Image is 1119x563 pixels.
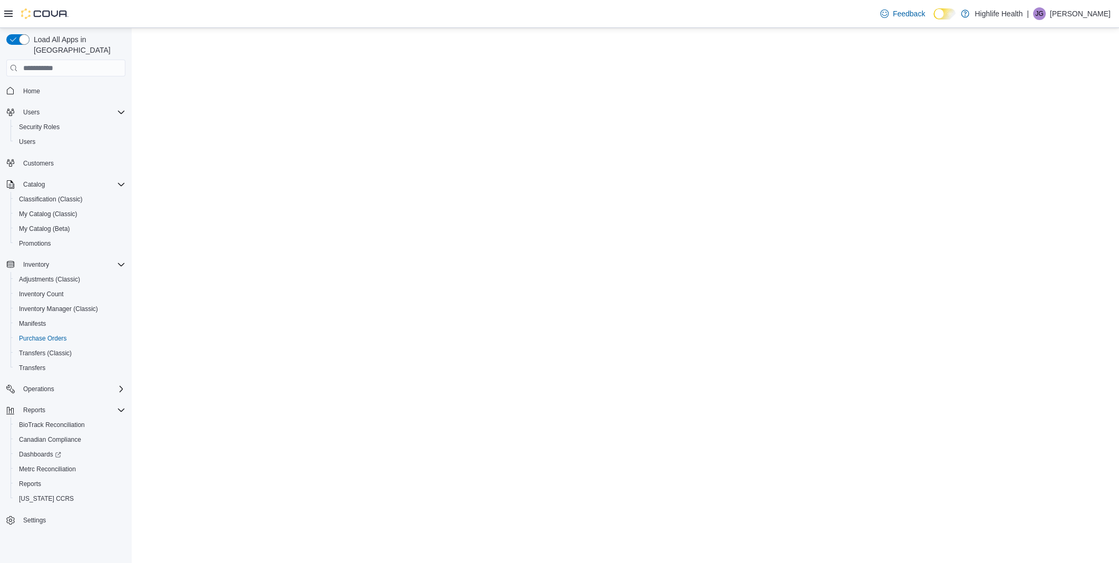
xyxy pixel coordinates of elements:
button: Classification (Classic) [11,192,130,207]
span: Adjustments (Classic) [19,275,80,284]
span: Purchase Orders [15,332,125,345]
span: BioTrack Reconciliation [19,421,85,429]
span: Inventory Manager (Classic) [15,303,125,315]
button: [US_STATE] CCRS [11,491,130,506]
button: Canadian Compliance [11,432,130,447]
span: Users [23,108,40,117]
a: Classification (Classic) [15,193,87,206]
button: Inventory [2,257,130,272]
span: Dashboards [19,450,61,459]
span: Promotions [15,237,125,250]
span: Transfers (Classic) [15,347,125,360]
a: Inventory Count [15,288,68,300]
a: Feedback [876,3,929,24]
span: Load All Apps in [GEOGRAPHIC_DATA] [30,34,125,55]
a: Adjustments (Classic) [15,273,84,286]
button: Inventory [19,258,53,271]
a: Promotions [15,237,55,250]
span: Metrc Reconciliation [15,463,125,475]
a: Metrc Reconciliation [15,463,80,475]
span: Customers [19,157,125,170]
a: Home [19,85,44,98]
span: Feedback [893,8,925,19]
button: Operations [19,383,58,395]
button: Reports [19,404,50,416]
span: Transfers [19,364,45,372]
a: Reports [15,478,45,490]
span: Operations [23,385,54,393]
span: Reports [23,406,45,414]
button: Reports [11,477,130,491]
span: Purchase Orders [19,334,67,343]
span: Canadian Compliance [15,433,125,446]
button: Transfers (Classic) [11,346,130,361]
span: Settings [19,513,125,527]
a: Transfers (Classic) [15,347,76,360]
button: Operations [2,382,130,396]
div: Justin Gierum [1033,7,1046,20]
span: Transfers [15,362,125,374]
button: Users [2,105,130,120]
span: Promotions [19,239,51,248]
button: Users [19,106,44,119]
p: | [1027,7,1029,20]
button: BioTrack Reconciliation [11,418,130,432]
span: Catalog [23,180,45,189]
button: Manifests [11,316,130,331]
span: Users [19,138,35,146]
button: My Catalog (Beta) [11,221,130,236]
span: Operations [19,383,125,395]
span: Reports [19,404,125,416]
a: Dashboards [15,448,65,461]
p: Highlife Health [975,7,1023,20]
a: Customers [19,157,58,170]
span: Reports [19,480,41,488]
a: Canadian Compliance [15,433,85,446]
button: Metrc Reconciliation [11,462,130,477]
span: Metrc Reconciliation [19,465,76,473]
span: Dashboards [15,448,125,461]
button: Transfers [11,361,130,375]
img: Cova [21,8,68,19]
span: Users [15,135,125,148]
span: Users [19,106,125,119]
button: Catalog [2,177,130,192]
span: Washington CCRS [15,492,125,505]
span: My Catalog (Classic) [19,210,77,218]
a: Transfers [15,362,50,374]
span: Home [19,84,125,97]
a: Purchase Orders [15,332,71,345]
span: BioTrack Reconciliation [15,419,125,431]
span: Home [23,87,40,95]
span: Inventory [23,260,49,269]
span: Security Roles [19,123,60,131]
button: Adjustments (Classic) [11,272,130,287]
button: Home [2,83,130,98]
span: [US_STATE] CCRS [19,494,74,503]
button: Customers [2,156,130,171]
button: Catalog [19,178,49,191]
span: My Catalog (Classic) [15,208,125,220]
span: JG [1035,7,1043,20]
a: My Catalog (Classic) [15,208,82,220]
input: Dark Mode [934,8,956,20]
button: Users [11,134,130,149]
a: Users [15,135,40,148]
span: Settings [23,516,46,525]
span: Inventory Count [15,288,125,300]
span: My Catalog (Beta) [15,222,125,235]
button: Inventory Manager (Classic) [11,302,130,316]
button: Purchase Orders [11,331,130,346]
a: Dashboards [11,447,130,462]
button: Security Roles [11,120,130,134]
span: Classification (Classic) [19,195,83,203]
span: Inventory Manager (Classic) [19,305,98,313]
span: Classification (Classic) [15,193,125,206]
span: Catalog [19,178,125,191]
a: My Catalog (Beta) [15,222,74,235]
button: Promotions [11,236,130,251]
span: Canadian Compliance [19,435,81,444]
span: Inventory [19,258,125,271]
a: [US_STATE] CCRS [15,492,78,505]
